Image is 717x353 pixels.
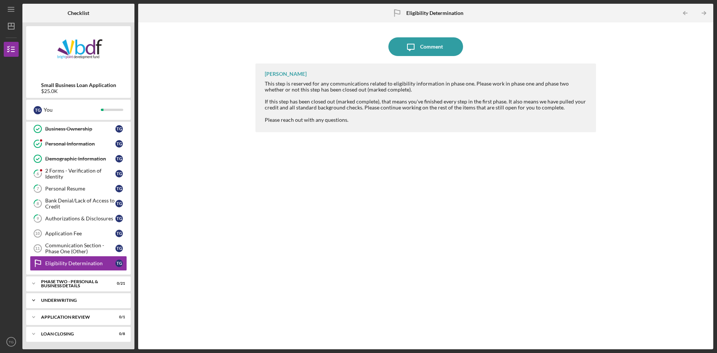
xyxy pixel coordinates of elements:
[30,136,127,151] a: Personal InformationTG
[115,155,123,162] div: T G
[115,185,123,192] div: T G
[26,30,131,75] img: Product logo
[37,171,39,176] tspan: 6
[41,332,106,336] div: Loan Closing
[30,211,127,226] a: 9Authorizations & DisclosuresTG
[37,201,39,206] tspan: 8
[41,82,116,88] b: Small Business Loan Application
[35,246,40,251] tspan: 11
[41,279,106,288] div: PHASE TWO - PERSONAL & BUSINESS DETAILS
[265,81,589,93] div: This step is reserved for any communications related to eligibility information in phase one. Ple...
[112,315,125,319] div: 0 / 1
[45,126,115,132] div: Business Ownership
[45,260,115,266] div: Eligibility Determination
[30,121,127,136] a: Business OwnershipTG
[420,37,443,56] div: Comment
[45,168,115,180] div: 2 Forms - Verification of Identity
[4,334,19,349] button: TG
[112,332,125,336] div: 0 / 8
[45,156,115,162] div: Demographic Information
[115,200,123,207] div: T G
[45,216,115,222] div: Authorizations & Disclosures
[115,260,123,267] div: T G
[45,242,115,254] div: Communication Section - Phase One (Other)
[30,181,127,196] a: 7Personal ResumeTG
[34,106,42,114] div: T G
[112,281,125,286] div: 0 / 21
[44,103,101,116] div: You
[30,166,127,181] a: 62 Forms - Verification of IdentityTG
[265,99,589,111] div: If this step has been closed out (marked complete), that means you've finished every step in the ...
[115,140,123,148] div: T G
[115,170,123,177] div: T G
[41,298,121,303] div: Underwriting
[9,340,13,344] text: TG
[265,117,589,123] div: Please reach out with any questions.
[45,186,115,192] div: Personal Resume
[115,215,123,222] div: T G
[115,125,123,133] div: T G
[68,10,89,16] b: Checklist
[41,88,116,94] div: $25.0K
[37,216,39,221] tspan: 9
[30,256,127,271] a: Eligibility DeterminationTG
[35,231,40,236] tspan: 10
[41,315,106,319] div: Application Review
[115,230,123,237] div: T G
[30,151,127,166] a: Demographic InformationTG
[265,71,307,77] div: [PERSON_NAME]
[45,141,115,147] div: Personal Information
[406,10,463,16] b: Eligibility Determination
[30,226,127,241] a: 10Application FeeTG
[30,196,127,211] a: 8Bank Denial/Lack of Access to CreditTG
[37,186,39,191] tspan: 7
[45,198,115,210] div: Bank Denial/Lack of Access to Credit
[45,230,115,236] div: Application Fee
[388,37,463,56] button: Comment
[115,245,123,252] div: T G
[30,241,127,256] a: 11Communication Section - Phase One (Other)TG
